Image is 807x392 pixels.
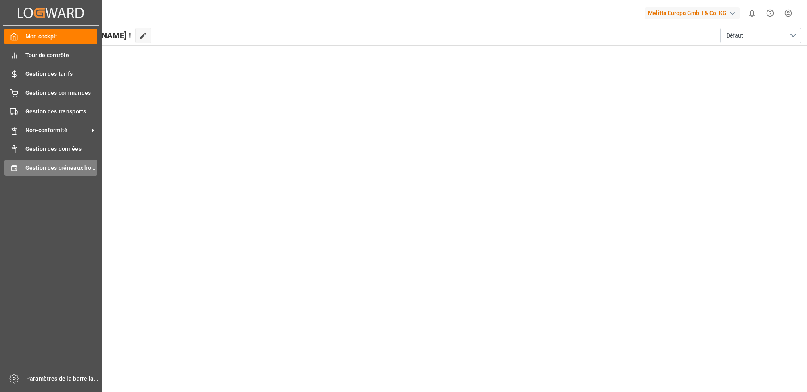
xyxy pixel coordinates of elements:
[4,141,97,157] a: Gestion des données
[25,90,91,96] font: Gestion des commandes
[25,146,82,152] font: Gestion des données
[645,5,743,21] button: Melitta Europa GmbH & Co. KG
[648,10,727,16] font: Melitta Europa GmbH & Co. KG
[726,32,743,39] font: Défaut
[4,29,97,44] a: Mon cockpit
[25,33,58,40] font: Mon cockpit
[25,108,86,115] font: Gestion des transports
[25,127,68,133] font: Non-conformité
[4,160,97,175] a: Gestion des créneaux horaires
[26,375,110,382] font: Paramètres de la barre latérale
[720,28,801,43] button: ouvrir le menu
[25,71,73,77] font: Gestion des tarifs
[4,47,97,63] a: Tour de contrôle
[25,52,69,58] font: Tour de contrôle
[761,4,779,22] button: Centre d'aide
[33,31,131,40] font: Bonjour [PERSON_NAME] !
[25,165,107,171] font: Gestion des créneaux horaires
[4,104,97,119] a: Gestion des transports
[4,85,97,100] a: Gestion des commandes
[743,4,761,22] button: afficher 0 nouvelles notifications
[4,66,97,82] a: Gestion des tarifs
